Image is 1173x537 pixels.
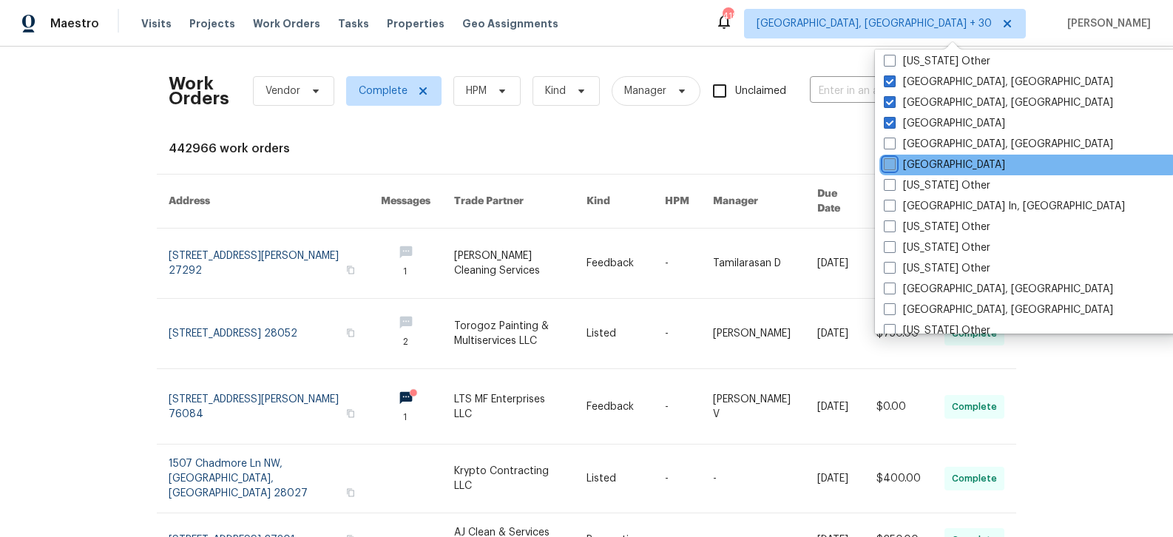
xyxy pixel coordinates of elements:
span: Vendor [266,84,300,98]
label: [US_STATE] Other [884,240,990,255]
span: [GEOGRAPHIC_DATA], [GEOGRAPHIC_DATA] + 30 [757,16,992,31]
td: Feedback [575,369,653,445]
th: HPM [653,175,701,229]
label: [GEOGRAPHIC_DATA] [884,158,1005,172]
th: Address [157,175,369,229]
td: Krypto Contracting LLC [442,445,575,513]
th: Trade Partner [442,175,575,229]
span: Kind [545,84,566,98]
td: [PERSON_NAME] [701,299,805,369]
label: [GEOGRAPHIC_DATA], [GEOGRAPHIC_DATA] [884,282,1113,297]
span: Manager [624,84,666,98]
span: [PERSON_NAME] [1061,16,1151,31]
th: Messages [369,175,442,229]
label: [US_STATE] Other [884,261,990,276]
th: Budget [865,175,933,229]
td: LTS MF Enterprises LLC [442,369,575,445]
td: - [653,299,701,369]
span: Tasks [338,18,369,29]
span: Geo Assignments [462,16,558,31]
td: Tamilarasan D [701,229,805,299]
label: [GEOGRAPHIC_DATA], [GEOGRAPHIC_DATA] [884,137,1113,152]
td: Listed [575,299,653,369]
label: [GEOGRAPHIC_DATA] In, [GEOGRAPHIC_DATA] [884,199,1125,214]
div: 418 [723,9,733,24]
h2: Work Orders [169,76,229,106]
span: Unclaimed [735,84,786,99]
label: [US_STATE] Other [884,178,990,193]
label: [US_STATE] Other [884,54,990,69]
span: Visits [141,16,172,31]
td: - [653,229,701,299]
span: Projects [189,16,235,31]
label: [GEOGRAPHIC_DATA], [GEOGRAPHIC_DATA] [884,75,1113,89]
button: Copy Address [344,486,357,499]
td: - [653,369,701,445]
span: Work Orders [253,16,320,31]
td: [PERSON_NAME] Cleaning Services [442,229,575,299]
td: - [653,445,701,513]
span: Properties [387,16,444,31]
label: [US_STATE] Other [884,220,990,234]
label: [GEOGRAPHIC_DATA], [GEOGRAPHIC_DATA] [884,303,1113,317]
span: Complete [359,84,408,98]
button: Copy Address [344,326,357,340]
th: Kind [575,175,653,229]
input: Enter in an address [810,80,958,103]
span: HPM [466,84,487,98]
td: Torogoz Painting & Multiservices LLC [442,299,575,369]
td: Listed [575,445,653,513]
th: Due Date [805,175,865,229]
td: Feedback [575,229,653,299]
label: [US_STATE] Other [884,323,990,338]
button: Copy Address [344,263,357,277]
label: [GEOGRAPHIC_DATA], [GEOGRAPHIC_DATA] [884,95,1113,110]
th: Manager [701,175,805,229]
label: [GEOGRAPHIC_DATA] [884,116,1005,131]
td: [PERSON_NAME] V [701,369,805,445]
td: - [701,445,805,513]
div: 442966 work orders [169,141,1004,156]
button: Copy Address [344,407,357,420]
span: Maestro [50,16,99,31]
